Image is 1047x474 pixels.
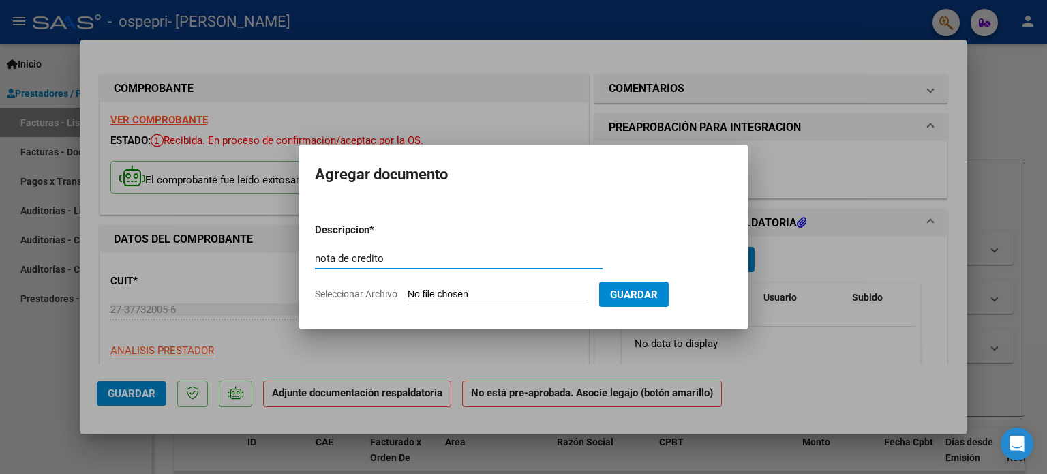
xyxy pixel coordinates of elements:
[315,288,397,299] span: Seleccionar Archivo
[315,222,440,238] p: Descripcion
[610,288,658,301] span: Guardar
[315,162,732,188] h2: Agregar documento
[599,282,669,307] button: Guardar
[1001,428,1033,460] div: Open Intercom Messenger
